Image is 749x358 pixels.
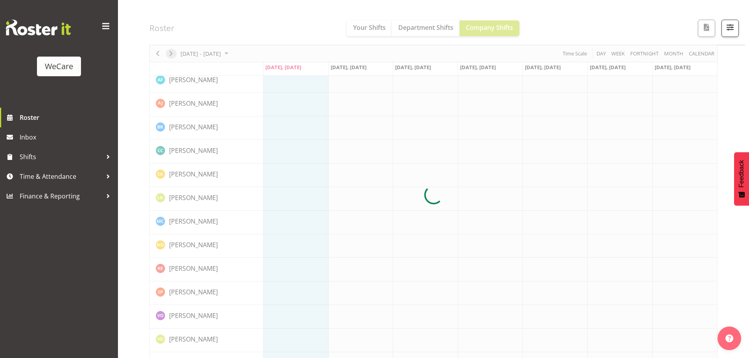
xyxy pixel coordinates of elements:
img: Rosterit website logo [6,20,71,35]
div: WeCare [45,61,73,72]
button: Filter Shifts [721,20,739,37]
span: Shifts [20,151,102,163]
span: Finance & Reporting [20,190,102,202]
button: Feedback - Show survey [734,152,749,206]
img: help-xxl-2.png [725,334,733,342]
span: Time & Attendance [20,171,102,182]
span: Inbox [20,131,114,143]
span: Roster [20,112,114,123]
span: Feedback [738,160,745,187]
